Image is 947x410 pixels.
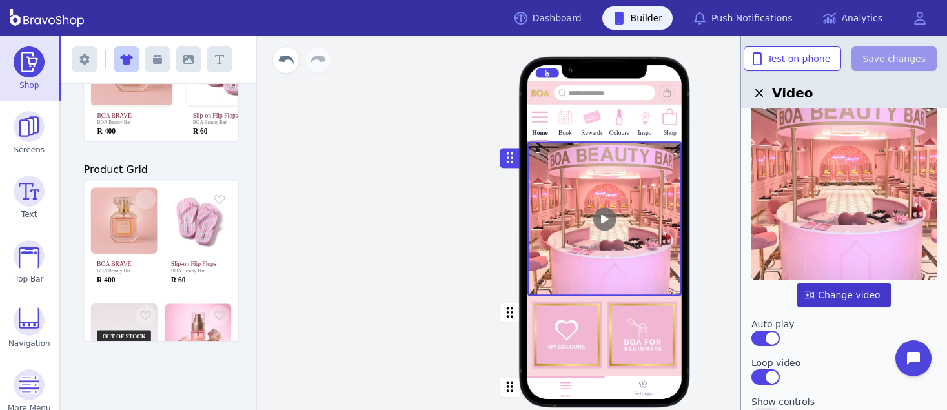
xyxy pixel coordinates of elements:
button: Save changes [851,46,937,71]
label: Show controls [751,395,937,408]
div: Home [560,393,571,398]
div: BOA BRAVÉBOA Beauty BarR 400Slip-on Flip FlopsBOA Beauty BarR 60 [84,17,238,141]
span: Save changes [862,52,926,65]
a: Push Notifications [683,6,802,30]
label: Auto play [751,318,937,331]
button: Change video [797,283,891,307]
a: Analytics [813,6,893,30]
button: PRICELIST [527,374,682,400]
button: Test on phone [744,46,842,71]
span: Top Bar [15,274,44,284]
label: Loop video [751,356,937,369]
div: Shop [664,130,677,137]
h3: Product Grid [84,162,239,178]
span: Test on phone [755,52,831,65]
span: Shop [19,80,39,90]
div: Settings [634,390,652,396]
div: Rewards [581,130,603,137]
img: BravoShop [10,9,84,27]
a: Dashboard [504,6,592,30]
span: Text [21,209,37,220]
div: Colours [609,130,629,137]
div: Inspo [638,130,651,137]
h2: Video [751,84,937,102]
span: Screens [14,145,45,155]
img: Video [751,95,937,280]
span: Change video [808,289,880,302]
div: Home [532,130,547,137]
span: Navigation [8,338,50,349]
div: Book [558,130,572,137]
a: Builder [602,6,673,30]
